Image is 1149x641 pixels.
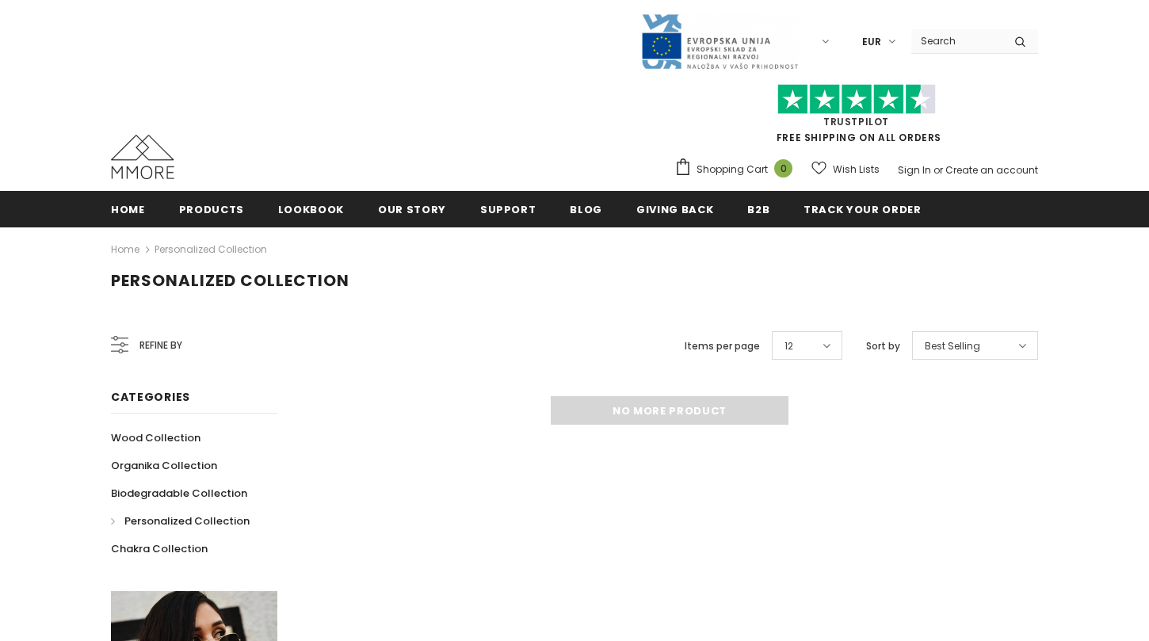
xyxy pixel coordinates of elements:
span: or [933,163,943,177]
a: Personalized Collection [111,507,250,535]
a: Track your order [804,191,921,227]
span: Categories [111,389,190,405]
a: Biodegradable Collection [111,479,247,507]
span: FREE SHIPPING ON ALL ORDERS [674,91,1038,144]
img: Javni Razpis [640,13,799,71]
a: Javni Razpis [640,34,799,48]
a: Organika Collection [111,452,217,479]
span: support [480,202,536,217]
span: Our Story [378,202,446,217]
span: B2B [747,202,769,217]
span: 12 [784,338,793,354]
span: Home [111,202,145,217]
a: Blog [570,191,602,227]
a: Giving back [636,191,713,227]
a: Wood Collection [111,424,200,452]
a: Trustpilot [823,115,889,128]
span: Organika Collection [111,458,217,473]
a: Our Story [378,191,446,227]
label: Items per page [685,338,760,354]
a: Shopping Cart 0 [674,158,800,181]
a: Products [179,191,244,227]
span: Wish Lists [833,162,880,177]
span: EUR [862,34,881,50]
a: Sign In [898,163,931,177]
span: Blog [570,202,602,217]
img: MMORE Cases [111,135,174,179]
input: Search Site [911,29,1002,52]
span: Lookbook [278,202,344,217]
span: Track your order [804,202,921,217]
span: Chakra Collection [111,541,208,556]
a: Wish Lists [811,155,880,183]
span: Wood Collection [111,430,200,445]
a: Personalized Collection [155,242,267,256]
a: B2B [747,191,769,227]
a: Home [111,240,139,259]
span: Refine by [139,337,182,354]
span: 0 [774,159,792,177]
span: Personalized Collection [124,513,250,528]
a: Create an account [945,163,1038,177]
span: Products [179,202,244,217]
label: Sort by [866,338,900,354]
a: Lookbook [278,191,344,227]
span: Giving back [636,202,713,217]
span: Best Selling [925,338,980,354]
img: Trust Pilot Stars [777,84,936,115]
a: Home [111,191,145,227]
a: support [480,191,536,227]
a: Chakra Collection [111,535,208,563]
span: Biodegradable Collection [111,486,247,501]
span: Shopping Cart [697,162,768,177]
span: Personalized Collection [111,269,349,292]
